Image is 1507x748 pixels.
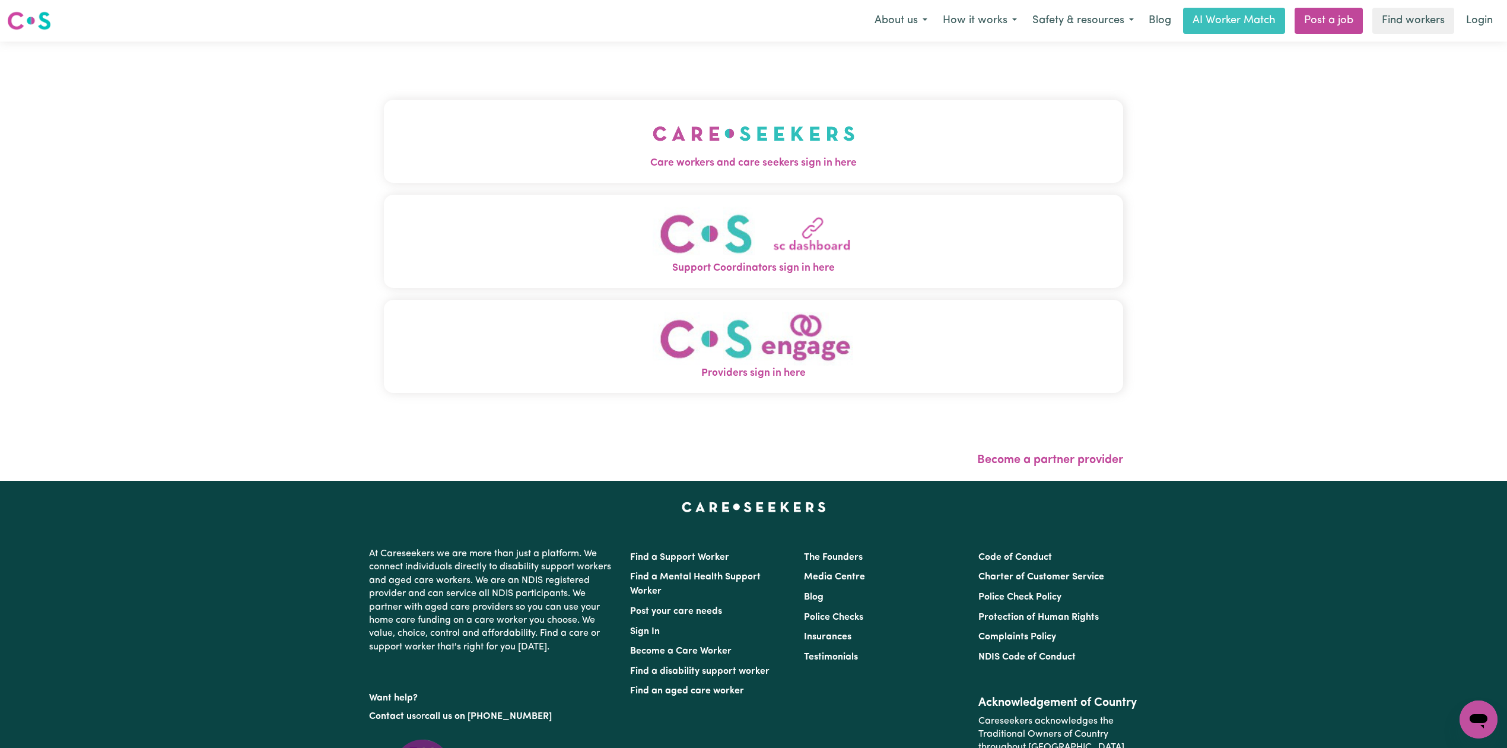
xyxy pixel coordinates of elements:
button: Care workers and care seekers sign in here [384,100,1123,183]
button: How it works [935,8,1025,33]
a: Find a Support Worker [630,553,729,562]
h2: Acknowledgement of Country [978,696,1138,710]
a: Find workers [1372,8,1454,34]
a: Complaints Policy [978,632,1056,642]
a: Police Checks [804,613,863,622]
a: Find an aged care worker [630,686,744,696]
a: Sign In [630,627,660,636]
a: Become a Care Worker [630,646,732,656]
a: Charter of Customer Service [978,572,1104,582]
a: Careseekers home page [682,502,826,512]
a: Testimonials [804,652,858,662]
a: Blog [804,592,824,602]
span: Care workers and care seekers sign in here [384,156,1123,171]
a: Protection of Human Rights [978,613,1099,622]
a: Post a job [1295,8,1363,34]
p: At Careseekers we are more than just a platform. We connect individuals directly to disability su... [369,543,616,658]
a: Code of Conduct [978,553,1052,562]
a: Find a disability support worker [630,667,770,676]
a: Find a Mental Health Support Worker [630,572,761,596]
a: AI Worker Match [1183,8,1285,34]
p: or [369,705,616,728]
button: Support Coordinators sign in here [384,195,1123,288]
a: Blog [1142,8,1178,34]
a: Careseekers logo [7,7,51,34]
span: Support Coordinators sign in here [384,261,1123,276]
a: Insurances [804,632,851,642]
a: Police Check Policy [978,592,1061,602]
img: Careseekers logo [7,10,51,31]
a: Login [1459,8,1500,34]
p: Want help? [369,687,616,705]
a: NDIS Code of Conduct [978,652,1076,662]
a: call us on [PHONE_NUMBER] [425,712,552,721]
iframe: Button to launch messaging window [1460,701,1498,739]
button: Providers sign in here [384,300,1123,393]
a: Media Centre [804,572,865,582]
a: Post your care needs [630,607,722,616]
button: About us [867,8,935,33]
a: The Founders [804,553,863,562]
a: Become a partner provider [977,454,1123,466]
button: Safety & resources [1025,8,1142,33]
a: Contact us [369,712,416,721]
span: Providers sign in here [384,366,1123,381]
